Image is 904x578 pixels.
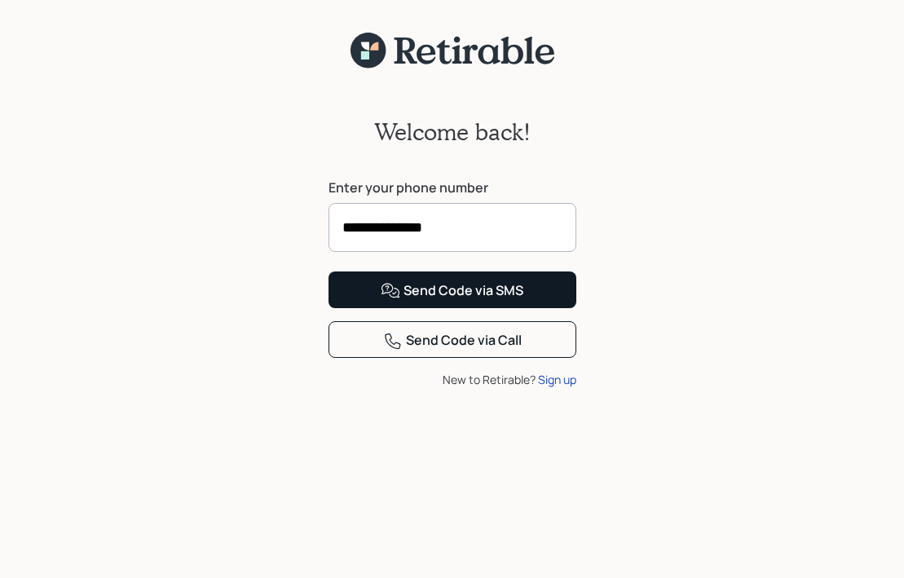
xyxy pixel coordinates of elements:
[381,281,523,301] div: Send Code via SMS
[538,371,576,388] div: Sign up
[329,179,576,196] label: Enter your phone number
[329,271,576,308] button: Send Code via SMS
[383,331,522,351] div: Send Code via Call
[329,321,576,358] button: Send Code via Call
[329,371,576,388] div: New to Retirable?
[374,118,531,146] h2: Welcome back!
